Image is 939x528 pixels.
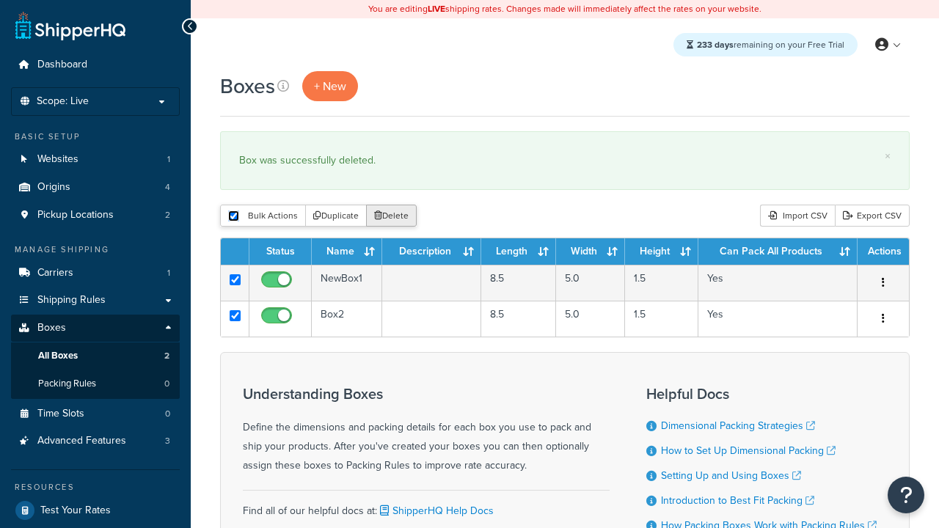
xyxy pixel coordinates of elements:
[646,386,877,402] h3: Helpful Docs
[888,477,924,513] button: Open Resource Center
[698,265,858,301] td: Yes
[11,260,180,287] a: Carriers 1
[220,72,275,100] h1: Boxes
[382,238,481,265] th: Description : activate to sort column ascending
[302,71,358,101] a: + New
[885,150,891,162] a: ×
[556,238,625,265] th: Width : activate to sort column ascending
[11,243,180,256] div: Manage Shipping
[38,350,78,362] span: All Boxes
[858,238,909,265] th: Actions
[37,322,66,334] span: Boxes
[312,265,382,301] td: NewBox1
[15,11,125,40] a: ShipperHQ Home
[698,301,858,337] td: Yes
[11,428,180,455] a: Advanced Features 3
[11,342,180,370] li: All Boxes
[661,468,801,483] a: Setting Up and Using Boxes
[11,146,180,173] li: Websites
[625,265,698,301] td: 1.5
[314,78,346,95] span: + New
[37,435,126,447] span: Advanced Features
[428,2,445,15] b: LIVE
[377,503,494,518] a: ShipperHQ Help Docs
[37,153,78,166] span: Websites
[249,238,312,265] th: Status
[243,490,610,521] div: Find all of our helpful docs at:
[697,38,734,51] strong: 233 days
[625,238,698,265] th: Height : activate to sort column ascending
[673,33,858,56] div: remaining on your Free Trial
[11,315,180,342] a: Boxes
[835,205,910,227] a: Export CSV
[11,202,180,229] a: Pickup Locations 2
[239,150,891,171] div: Box was successfully deleted.
[37,59,87,71] span: Dashboard
[37,408,84,420] span: Time Slots
[11,260,180,287] li: Carriers
[305,205,367,227] button: Duplicate
[661,418,815,433] a: Dimensional Packing Strategies
[11,51,180,78] a: Dashboard
[698,238,858,265] th: Can Pack All Products : activate to sort column ascending
[11,370,180,397] a: Packing Rules 0
[11,315,180,398] li: Boxes
[37,181,70,194] span: Origins
[164,378,169,390] span: 0
[165,181,170,194] span: 4
[243,386,610,475] div: Define the dimensions and packing details for each box you use to pack and ship your products. Af...
[11,400,180,428] li: Time Slots
[11,400,180,428] a: Time Slots 0
[661,493,814,508] a: Introduction to Best Fit Packing
[11,174,180,201] a: Origins 4
[165,209,170,221] span: 2
[11,174,180,201] li: Origins
[481,301,556,337] td: 8.5
[38,378,96,390] span: Packing Rules
[243,386,610,402] h3: Understanding Boxes
[37,267,73,279] span: Carriers
[11,342,180,370] a: All Boxes 2
[11,497,180,524] a: Test Your Rates
[37,294,106,307] span: Shipping Rules
[220,205,306,227] button: Bulk Actions
[37,95,89,108] span: Scope: Live
[760,205,835,227] div: Import CSV
[11,481,180,494] div: Resources
[556,265,625,301] td: 5.0
[556,301,625,337] td: 5.0
[11,131,180,143] div: Basic Setup
[167,153,170,166] span: 1
[11,202,180,229] li: Pickup Locations
[165,435,170,447] span: 3
[481,265,556,301] td: 8.5
[37,209,114,221] span: Pickup Locations
[164,350,169,362] span: 2
[11,287,180,314] a: Shipping Rules
[661,443,836,458] a: How to Set Up Dimensional Packing
[625,301,698,337] td: 1.5
[40,505,111,517] span: Test Your Rates
[366,205,417,227] button: Delete
[165,408,170,420] span: 0
[312,301,382,337] td: Box2
[167,267,170,279] span: 1
[11,428,180,455] li: Advanced Features
[11,146,180,173] a: Websites 1
[481,238,556,265] th: Length : activate to sort column ascending
[11,370,180,397] li: Packing Rules
[312,238,382,265] th: Name : activate to sort column ascending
